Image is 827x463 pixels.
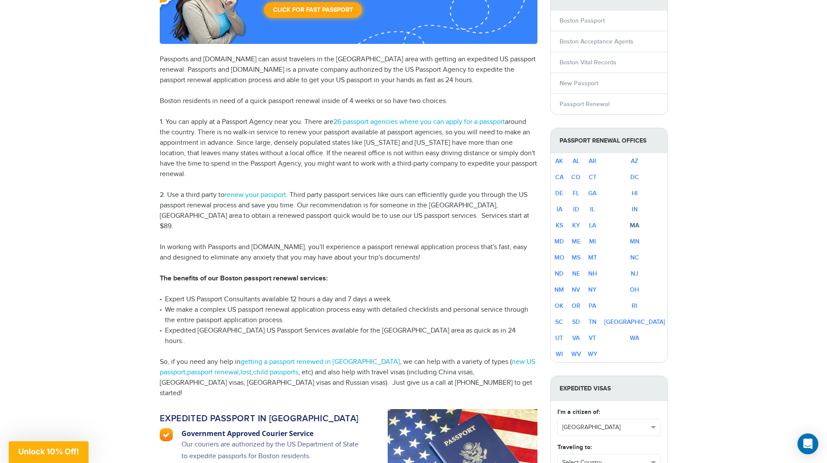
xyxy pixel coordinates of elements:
[555,190,563,197] a: DE
[160,358,535,376] a: new US passport
[224,191,286,199] a: renew your passport
[556,350,563,358] a: WI
[560,17,605,24] a: Boston Passport
[630,238,639,245] a: MN
[160,294,537,305] li: Expert US Passport Consultants available 12 hours a day and 7 days a week.
[572,302,580,310] a: OR
[555,318,563,326] a: SC
[557,407,600,416] label: I'm a citizen of:
[588,350,597,358] a: WY
[632,302,637,310] a: RI
[572,270,580,277] a: NE
[630,222,639,229] a: MA
[630,334,639,342] a: WA
[560,100,610,108] a: Passport Renewal
[160,413,360,424] h2: Expedited passport in [GEOGRAPHIC_DATA]
[333,118,505,126] a: 26 passport agencies where you can apply for a passport
[572,334,580,342] a: VA
[181,428,360,439] h3: Government Approved Courier Service
[557,443,592,452] label: Traveling to:
[571,350,581,358] a: WV
[555,173,563,181] a: CA
[572,222,580,229] a: KY
[554,254,564,261] a: MO
[9,441,89,463] div: Unlock 10% Off!
[589,334,596,342] a: VT
[571,173,580,181] a: CO
[589,318,596,326] a: TN
[572,286,580,293] a: NV
[551,128,667,153] strong: Passport Renewal Offices
[588,286,596,293] a: NY
[589,222,596,229] a: LA
[160,242,537,263] p: In working with Passports and [DOMAIN_NAME], you'll experience a passport renewal application pro...
[588,254,597,261] a: MT
[632,206,638,213] a: IN
[264,2,362,18] a: Click for Fast Passport
[560,59,616,66] a: Boston Vital Records
[632,190,638,197] a: HI
[573,157,580,165] a: AL
[555,157,563,165] a: AK
[557,206,562,213] a: IA
[241,368,251,376] a: lost
[187,368,239,376] a: passport renewal
[160,326,537,346] li: Expedited [GEOGRAPHIC_DATA] US Passport Services available for the [GEOGRAPHIC_DATA] area as quic...
[253,368,298,376] a: child passports
[572,254,580,261] a: MS
[555,270,563,277] a: ND
[797,433,818,454] div: Open Intercom Messenger
[160,190,537,232] p: 2. Use a third party to . Third party passport services like ours can efficiently guide you throu...
[555,334,563,342] a: UT
[572,238,580,245] a: ME
[631,270,638,277] a: NJ
[18,447,79,456] span: Unlock 10% Off!
[590,206,595,213] a: IL
[160,96,537,107] p: Boston residents in need of a quick passport renewal inside of 4 weeks or so have two choices.
[554,286,564,293] a: NM
[160,117,537,180] p: 1. You can apply at a Passport Agency near you. There are around the country. There is no walk-in...
[631,157,638,165] a: AZ
[241,358,400,366] a: getting a passport renewed in [GEOGRAPHIC_DATA]
[560,38,633,45] a: Boston Acceptance Agents
[588,190,596,197] a: GA
[555,302,563,310] a: OK
[604,318,665,326] a: [GEOGRAPHIC_DATA]
[573,190,579,197] a: FL
[589,302,596,310] a: PA
[572,318,580,326] a: SD
[160,305,537,326] li: We make a complex US passport renewal application process easy with detailed checklists and perso...
[630,173,639,181] a: DC
[558,419,660,436] button: [GEOGRAPHIC_DATA]
[556,222,563,229] a: KS
[630,254,639,261] a: NC
[589,173,596,181] a: CT
[562,423,648,432] span: [GEOGRAPHIC_DATA]
[589,157,596,165] a: AR
[160,54,537,86] p: Passports and [DOMAIN_NAME] can assist travelers in the [GEOGRAPHIC_DATA] area with getting an ex...
[554,238,564,245] a: MD
[573,206,579,213] a: ID
[160,357,537,399] p: So, if you need any help in , we can help with a variety of types ( , , , , etc) and also help wi...
[551,376,667,401] strong: Expedited Visas
[630,286,639,293] a: OH
[588,270,597,277] a: NH
[560,80,598,87] a: New Passport
[589,238,596,245] a: MI
[160,274,328,283] strong: The benefits of our Boston passport renewal services:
